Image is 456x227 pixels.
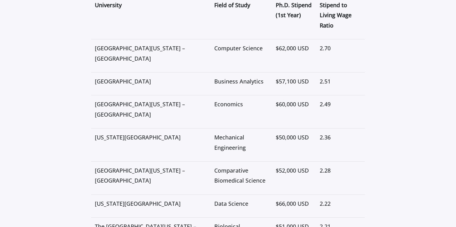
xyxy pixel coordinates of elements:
p: [US_STATE][GEOGRAPHIC_DATA] [95,199,207,209]
p: 2.36 [320,132,361,142]
span: [GEOGRAPHIC_DATA][US_STATE] – [GEOGRAPHIC_DATA] [95,44,185,62]
span: 2.70 [320,44,331,52]
span: 2.28 [320,167,331,174]
strong: Stipend to Living Wage Ratio [320,1,352,29]
strong: Field of Study [214,1,250,9]
span: [GEOGRAPHIC_DATA][US_STATE] – [GEOGRAPHIC_DATA] [95,100,185,118]
p: $50,000 USD [276,132,312,142]
p: Data Science [214,199,268,209]
span: Comparative Biomedical Science [214,167,265,184]
p: [GEOGRAPHIC_DATA] [95,76,207,86]
span: [GEOGRAPHIC_DATA][US_STATE] – [GEOGRAPHIC_DATA] [95,167,185,184]
span: Computer Science [214,44,263,52]
span: $52,000 USD [276,167,309,174]
span: Economics [214,100,243,108]
strong: Ph.D. Stipend (1st Year) [276,1,312,19]
p: [US_STATE][GEOGRAPHIC_DATA] [95,132,207,142]
p: 2.22 [320,199,361,209]
strong: University [95,1,122,9]
p: Mechanical Engineering [214,132,268,153]
span: 2.49 [320,100,331,108]
span: $62,000 USD [276,44,309,52]
p: $66,000 USD [276,199,312,209]
span: $60,000 USD [276,100,309,108]
p: Business Analytics [214,76,268,86]
p: $57,100 USD [276,76,312,86]
p: 2.51 [320,76,361,86]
